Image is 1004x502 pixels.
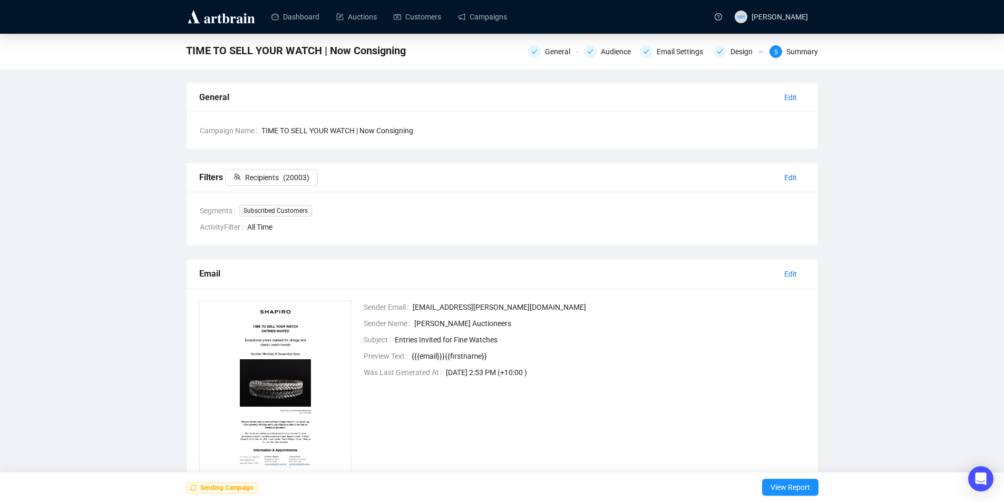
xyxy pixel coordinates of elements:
[601,45,637,58] div: Audience
[247,221,805,233] span: All Time
[199,267,776,280] div: Email
[786,45,818,58] div: Summary
[458,3,507,31] a: Campaigns
[199,172,318,182] span: Filters
[395,334,805,346] span: Entries Invited for Fine Watches
[762,479,818,496] button: View Report
[413,301,805,313] span: [EMAIL_ADDRESS][PERSON_NAME][DOMAIN_NAME]
[528,45,578,58] div: General
[200,221,247,233] span: ActivityFilter
[283,172,309,183] span: ( 20003 )
[364,350,412,362] span: Preview Text
[364,301,413,313] span: Sender Email
[186,8,257,25] img: logo
[714,45,763,58] div: Design
[545,45,577,58] div: General
[364,334,395,346] span: Subject
[414,318,805,329] span: [PERSON_NAME] Auctioneers
[239,205,312,216] span: Subscribed Customers
[737,13,745,21] span: MW
[643,48,649,55] span: check
[776,89,805,106] button: Edit
[336,3,377,31] a: Auctions
[784,92,797,103] span: Edit
[200,125,261,136] span: Campaign Name
[412,350,805,362] span: {{{email}}}{{firstname}}
[245,172,279,183] span: Recipients
[776,169,805,186] button: Edit
[186,42,406,59] span: TIME TO SELL YOUR WATCH | Now Consigning
[715,13,722,21] span: question-circle
[717,48,723,55] span: check
[657,45,709,58] div: Email Settings
[774,48,778,56] span: 5
[584,45,633,58] div: Audience
[730,45,759,58] div: Design
[190,485,197,491] span: sync
[364,318,414,329] span: Sender Name
[200,484,254,491] strong: Sending Campaign
[587,48,593,55] span: check
[233,173,241,181] span: team
[271,3,319,31] a: Dashboard
[752,13,808,21] span: [PERSON_NAME]
[784,268,797,280] span: Edit
[225,169,318,186] button: Recipients(20003)
[771,473,810,502] span: View Report
[446,367,805,378] span: [DATE] 2:53 PM (+10:00 )
[784,172,797,183] span: Edit
[199,91,776,104] div: General
[776,265,805,282] button: Edit
[769,45,818,58] div: 5Summary
[200,205,239,216] span: Segments
[364,367,446,378] span: Was Last Generated At
[968,466,993,491] div: Open Intercom Messenger
[531,48,538,55] span: check
[640,45,707,58] div: Email Settings
[261,125,805,136] span: TIME TO SELL YOUR WATCH | Now Consigning
[394,3,441,31] a: Customers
